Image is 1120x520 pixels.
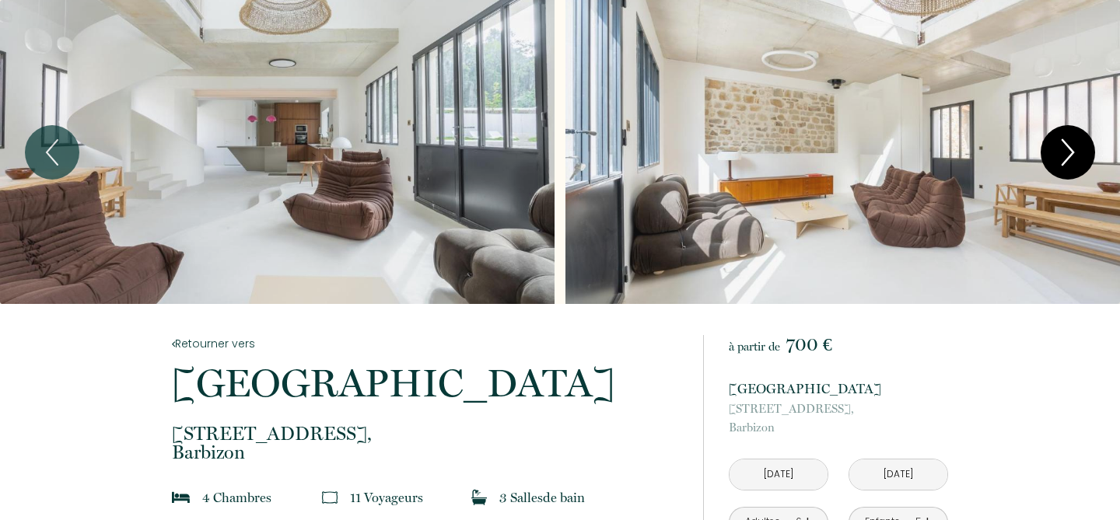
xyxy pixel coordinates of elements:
[849,459,947,490] input: Départ
[350,487,423,508] p: 11 Voyageur
[499,487,585,508] p: 3 Salle de bain
[729,400,948,437] p: Barbizon
[202,487,271,508] p: 4 Chambre
[729,378,948,400] p: [GEOGRAPHIC_DATA]
[418,490,423,505] span: s
[729,400,948,418] span: [STREET_ADDRESS],
[1041,125,1095,180] button: Next
[172,335,682,352] a: Retourner vers
[266,490,271,505] span: s
[730,459,828,490] input: Arrivée
[729,340,780,354] span: à partir de
[172,424,682,462] p: Barbizon
[537,490,543,505] span: s
[172,364,682,403] p: [GEOGRAPHIC_DATA]
[322,490,338,505] img: guests
[25,125,79,180] button: Previous
[172,424,682,443] span: [STREET_ADDRESS],
[786,333,832,355] span: 700 €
